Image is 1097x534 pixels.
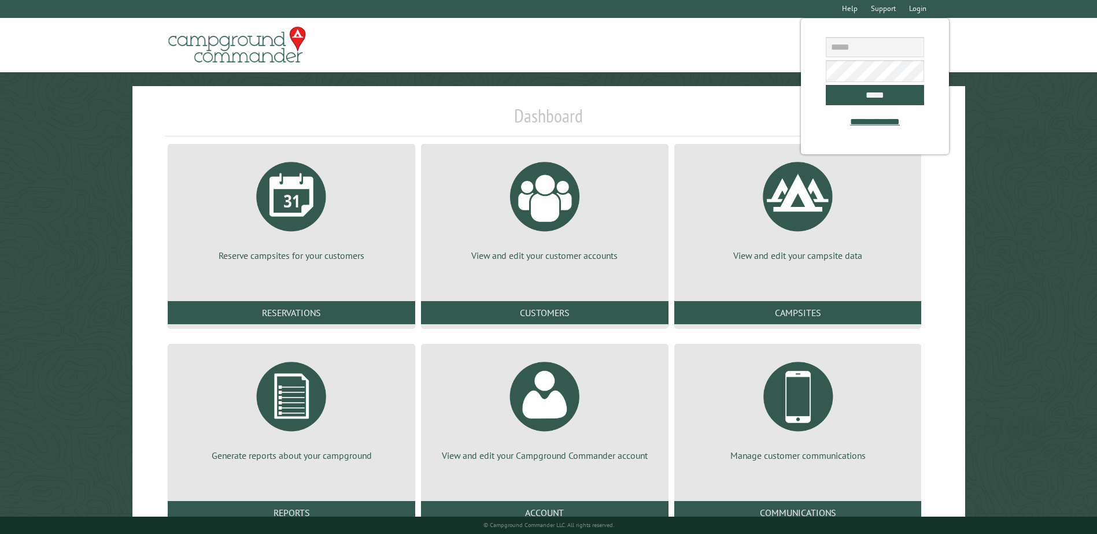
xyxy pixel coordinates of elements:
[168,501,415,524] a: Reports
[674,301,922,324] a: Campsites
[182,449,401,462] p: Generate reports about your campground
[688,153,908,262] a: View and edit your campsite data
[435,353,655,462] a: View and edit your Campground Commander account
[435,449,655,462] p: View and edit your Campground Commander account
[483,521,614,529] small: © Campground Commander LLC. All rights reserved.
[165,23,309,68] img: Campground Commander
[435,249,655,262] p: View and edit your customer accounts
[688,449,908,462] p: Manage customer communications
[182,249,401,262] p: Reserve campsites for your customers
[165,105,932,136] h1: Dashboard
[435,153,655,262] a: View and edit your customer accounts
[182,353,401,462] a: Generate reports about your campground
[421,301,668,324] a: Customers
[182,153,401,262] a: Reserve campsites for your customers
[421,501,668,524] a: Account
[688,353,908,462] a: Manage customer communications
[168,301,415,324] a: Reservations
[674,501,922,524] a: Communications
[688,249,908,262] p: View and edit your campsite data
